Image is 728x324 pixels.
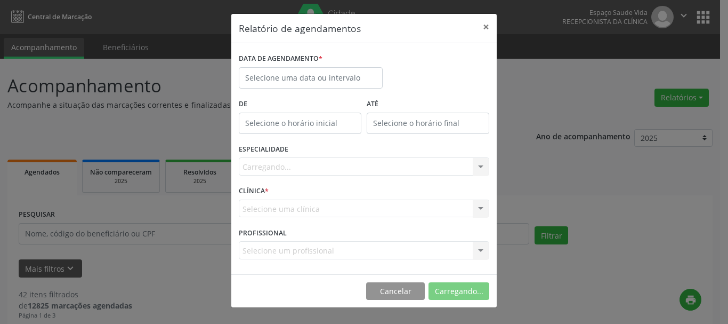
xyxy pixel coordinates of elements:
label: DATA DE AGENDAMENTO [239,51,322,67]
input: Selecione o horário inicial [239,113,361,134]
button: Close [475,14,497,40]
input: Selecione uma data ou intervalo [239,67,383,89]
label: De [239,96,361,113]
button: Carregando... [428,282,489,301]
label: ATÉ [367,96,489,113]
label: CLÍNICA [239,183,269,200]
input: Selecione o horário final [367,113,489,134]
h5: Relatório de agendamentos [239,21,361,35]
label: PROFISSIONAL [239,225,287,241]
button: Cancelar [366,282,425,301]
label: ESPECIALIDADE [239,141,288,158]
